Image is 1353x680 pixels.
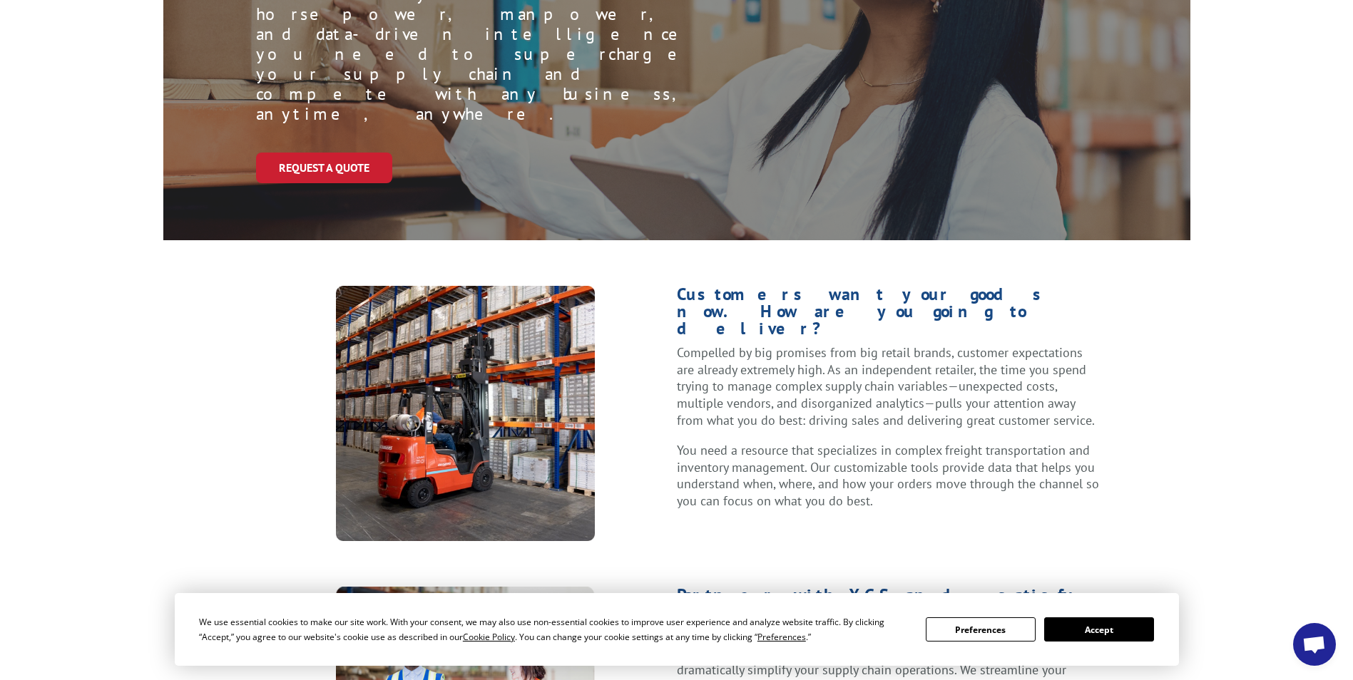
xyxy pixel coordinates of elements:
[1044,617,1154,642] button: Accept
[256,153,392,183] a: Request a Quote
[1293,623,1336,666] div: Open chat
[677,344,1100,442] p: Compelled by big promises from big retail brands, customer expectations are already extremely hig...
[677,587,1100,645] h1: Partner with XGS and satisfy your most demanding customers.
[757,631,806,643] span: Preferences
[677,286,1100,344] h1: Customers want your goods now. How are you going to deliver?
[463,631,515,643] span: Cookie Policy
[199,614,909,644] div: We use essential cookies to make our site work. With your consent, we may also use non-essential ...
[175,593,1179,666] div: Cookie Consent Prompt
[926,617,1036,642] button: Preferences
[677,442,1100,510] p: You need a resource that specializes in complex freight transportation and inventory management. ...
[336,286,595,541] img: xgas-full-truck-a-copy@2x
